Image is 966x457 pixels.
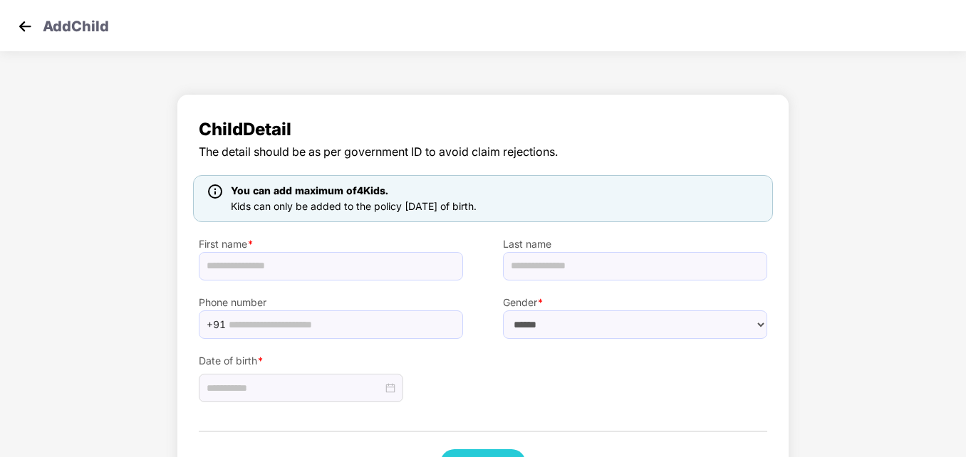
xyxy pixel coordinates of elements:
label: First name [199,236,463,252]
label: Phone number [199,295,463,310]
span: The detail should be as per government ID to avoid claim rejections. [199,143,767,161]
span: Child Detail [199,116,767,143]
img: icon [208,184,222,199]
span: You can add maximum of 4 Kids. [231,184,388,196]
span: Kids can only be added to the policy [DATE] of birth. [231,200,477,212]
img: svg+xml;base64,PHN2ZyB4bWxucz0iaHR0cDovL3d3dy53My5vcmcvMjAwMC9zdmciIHdpZHRoPSIzMCIgaGVpZ2h0PSIzMC... [14,16,36,37]
label: Gender [503,295,767,310]
label: Date of birth [199,353,463,369]
p: Add Child [43,16,109,33]
label: Last name [503,236,767,252]
span: +91 [207,314,226,335]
